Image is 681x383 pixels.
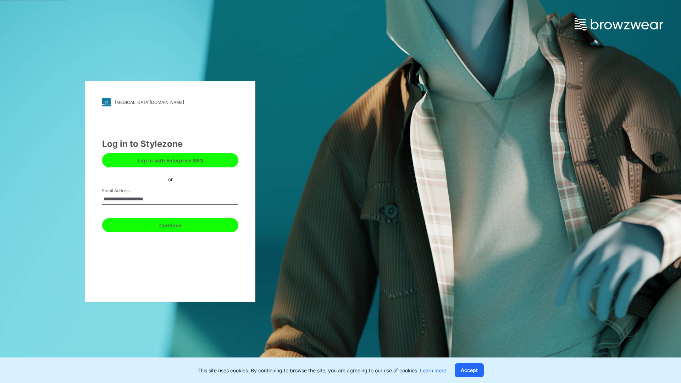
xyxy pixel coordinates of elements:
[420,367,446,373] a: Learn more
[198,367,446,374] p: This site uses cookies. By continuing to browse the site, you are agreeing to our use of cookies.
[102,138,238,150] div: Log in to Stylezone
[102,218,238,232] button: Continue
[102,188,152,194] label: Email Address
[115,100,184,105] div: [MEDICAL_DATA][DOMAIN_NAME]
[102,98,238,106] a: [MEDICAL_DATA][DOMAIN_NAME]
[102,98,111,106] img: svg+xml;base64,PHN2ZyB3aWR0aD0iMjgiIGhlaWdodD0iMjgiIHZpZXdCb3g9IjAgMCAyOCAyOCIgZmlsbD0ibm9uZSIgeG...
[162,175,178,183] div: or
[575,18,663,30] img: browzwear-logo.73288ffb.svg
[455,363,484,377] button: Accept
[102,153,238,167] button: Log in with Enterprise SSO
